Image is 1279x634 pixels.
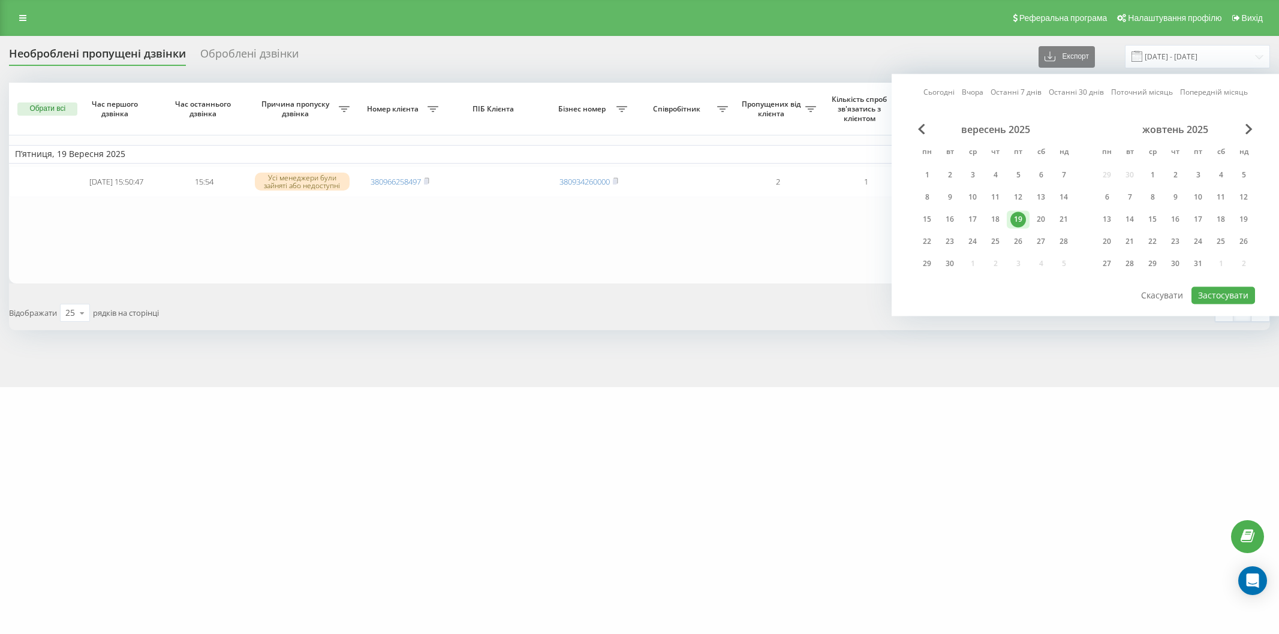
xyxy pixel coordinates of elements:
div: 27 [1099,256,1115,271]
a: 380934260000 [559,176,610,187]
div: 26 [1236,234,1251,249]
div: чт 9 жовт 2025 р. [1164,188,1187,206]
div: 25 [988,234,1003,249]
div: вт 30 вер 2025 р. [938,255,961,273]
abbr: неділя [1235,144,1253,162]
div: 30 [1167,256,1183,271]
div: 12 [1010,189,1026,205]
div: сб 20 вер 2025 р. [1030,210,1052,228]
div: чт 23 жовт 2025 р. [1164,233,1187,250]
abbr: середа [1143,144,1161,162]
div: 22 [1145,234,1160,249]
div: ср 24 вер 2025 р. [961,233,984,250]
div: пн 27 жовт 2025 р. [1096,255,1118,273]
div: 5 [1236,167,1251,183]
div: ср 15 жовт 2025 р. [1141,210,1164,228]
div: вт 2 вер 2025 р. [938,166,961,184]
div: 2 [942,167,958,183]
span: Номер клієнта [362,104,427,114]
div: ср 10 вер 2025 р. [961,188,984,206]
div: сб 6 вер 2025 р. [1030,166,1052,184]
div: 13 [1099,212,1115,227]
div: 19 [1010,212,1026,227]
div: Необроблені пропущені дзвінки [9,47,186,66]
div: пт 3 жовт 2025 р. [1187,166,1209,184]
td: 2 [734,166,822,198]
div: 5 [1010,167,1026,183]
div: пт 10 жовт 2025 р. [1187,188,1209,206]
button: Застосувати [1191,286,1255,304]
div: пн 15 вер 2025 р. [916,210,938,228]
div: нд 12 жовт 2025 р. [1232,188,1255,206]
div: нд 21 вер 2025 р. [1052,210,1075,228]
div: чт 18 вер 2025 р. [984,210,1007,228]
td: П’ятниця, 19 Вересня 2025 [9,145,1270,163]
div: ср 3 вер 2025 р. [961,166,984,184]
div: пн 22 вер 2025 р. [916,233,938,250]
div: Усі менеджери були зайняті або недоступні [255,173,350,191]
div: пн 6 жовт 2025 р. [1096,188,1118,206]
div: 1 [919,167,935,183]
div: нд 14 вер 2025 р. [1052,188,1075,206]
div: вт 28 жовт 2025 р. [1118,255,1141,273]
div: 10 [965,189,980,205]
abbr: середа [964,144,982,162]
div: нд 26 жовт 2025 р. [1232,233,1255,250]
div: 24 [965,234,980,249]
div: 18 [1213,212,1229,227]
button: Експорт [1039,46,1095,68]
span: Кількість спроб зв'язатись з клієнтом [828,95,893,123]
div: 15 [919,212,935,227]
div: нд 19 жовт 2025 р. [1232,210,1255,228]
div: сб 13 вер 2025 р. [1030,188,1052,206]
div: 18 [988,212,1003,227]
div: 26 [1010,234,1026,249]
div: 13 [1033,189,1049,205]
td: 1 [822,166,910,198]
div: пн 8 вер 2025 р. [916,188,938,206]
div: 7 [1056,167,1072,183]
div: пн 29 вер 2025 р. [916,255,938,273]
div: 29 [919,256,935,271]
div: 2 [1167,167,1183,183]
div: вт 7 жовт 2025 р. [1118,188,1141,206]
abbr: четвер [986,144,1004,162]
div: 29 [1145,256,1160,271]
div: вт 23 вер 2025 р. [938,233,961,250]
div: 6 [1099,189,1115,205]
div: 21 [1122,234,1137,249]
div: 28 [1056,234,1072,249]
div: 4 [988,167,1003,183]
abbr: субота [1032,144,1050,162]
div: 28 [1122,256,1137,271]
a: Попередній місяць [1180,87,1248,98]
span: ПІБ Клієнта [455,104,534,114]
td: [DATE] 15:50:47 [72,166,160,198]
div: чт 11 вер 2025 р. [984,188,1007,206]
div: 20 [1033,212,1049,227]
abbr: вівторок [941,144,959,162]
div: 20 [1099,234,1115,249]
div: 17 [1190,212,1206,227]
div: ср 22 жовт 2025 р. [1141,233,1164,250]
abbr: неділя [1055,144,1073,162]
a: Поточний місяць [1111,87,1173,98]
div: нд 7 вер 2025 р. [1052,166,1075,184]
div: 14 [1056,189,1072,205]
span: Пропущених від клієнта [740,99,805,118]
div: 23 [1167,234,1183,249]
div: Open Intercom Messenger [1238,566,1267,595]
span: Час останнього дзвінка [170,99,239,118]
div: пн 20 жовт 2025 р. [1096,233,1118,250]
div: чт 25 вер 2025 р. [984,233,1007,250]
div: пт 19 вер 2025 р. [1007,210,1030,228]
a: Останні 7 днів [991,87,1042,98]
div: чт 16 жовт 2025 р. [1164,210,1187,228]
span: Налаштування профілю [1128,13,1221,23]
span: Співробітник [639,104,717,114]
div: жовтень 2025 [1096,123,1255,135]
div: вт 9 вер 2025 р. [938,188,961,206]
div: 17 [965,212,980,227]
div: 19 [1236,212,1251,227]
div: нд 5 жовт 2025 р. [1232,166,1255,184]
